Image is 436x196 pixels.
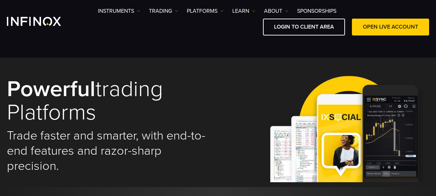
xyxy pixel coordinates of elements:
[187,7,224,15] a: PLATFORMS
[98,7,140,15] a: Instruments
[263,19,345,35] a: LOGIN TO CLIENT AREA
[264,7,288,15] a: ABOUT
[232,7,255,15] a: Learn
[7,128,210,174] h2: Trade faster and smarter, with end-to-end features and razor-sharp precision.
[7,75,95,103] strong: Powerful
[149,7,178,15] a: TRADING
[7,78,210,125] h1: trading platforms
[352,19,429,35] a: OPEN LIVE ACCOUNT
[297,7,336,15] a: SPONSORSHIPS
[7,17,77,26] a: INFINOX Logo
